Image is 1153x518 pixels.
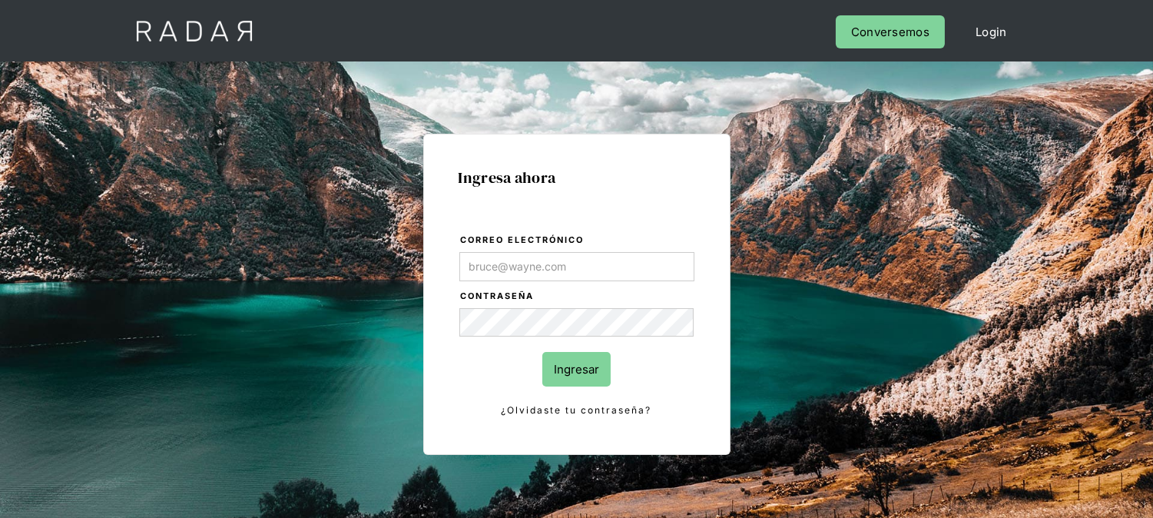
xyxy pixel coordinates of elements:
[461,233,694,248] label: Correo electrónico
[542,352,611,387] input: Ingresar
[459,232,695,420] form: Login Form
[459,402,694,419] a: ¿Olvidaste tu contraseña?
[459,169,695,186] h1: Ingresa ahora
[459,252,694,281] input: bruce@wayne.com
[960,15,1022,48] a: Login
[461,289,694,304] label: Contraseña
[836,15,945,48] a: Conversemos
